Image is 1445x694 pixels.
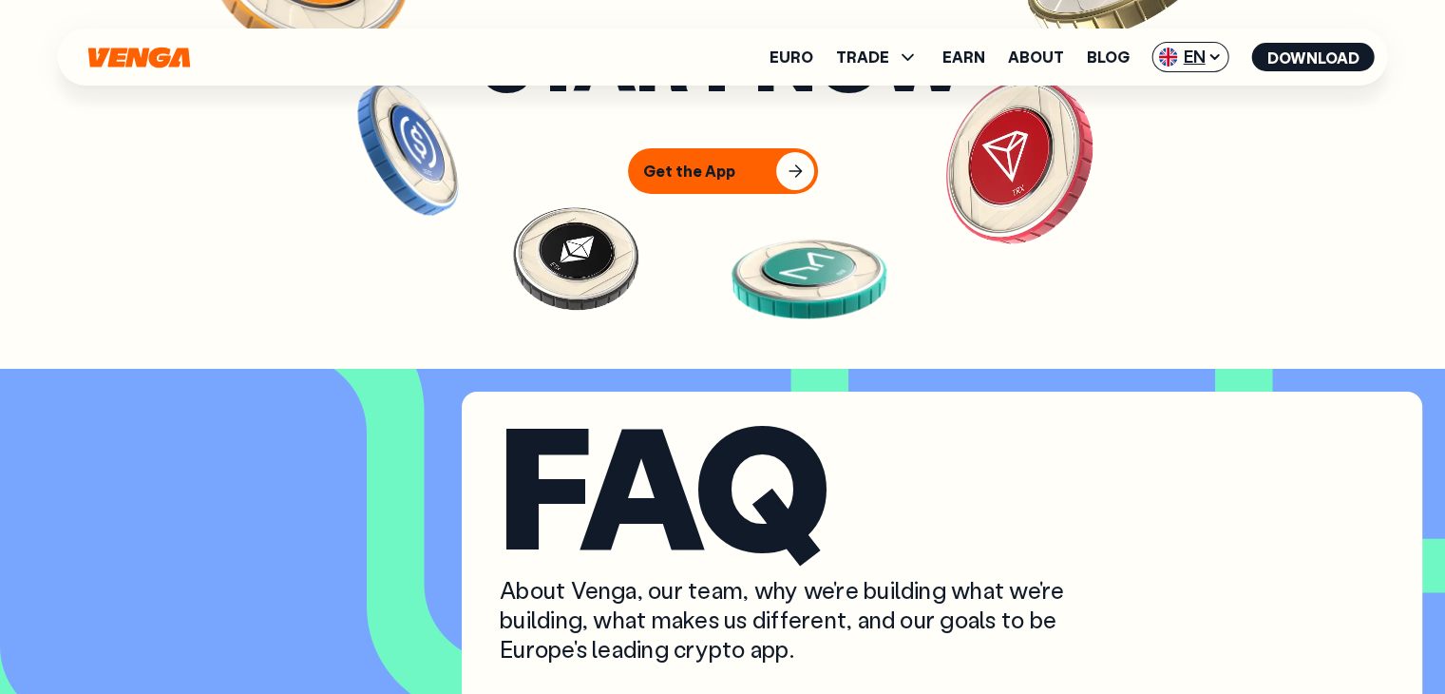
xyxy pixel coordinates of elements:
[643,162,735,181] div: Get the App
[836,46,920,68] span: TRADE
[628,148,818,194] button: Get the App
[942,49,985,65] a: Earn
[709,181,910,364] img: MKR
[487,169,664,346] img: ETH
[1159,48,1178,67] img: flag-uk
[1152,42,1229,72] span: EN
[900,43,1136,278] img: TRX
[1008,49,1064,65] a: About
[1087,49,1130,65] a: Blog
[500,411,1384,556] h2: FAQ
[324,65,493,234] img: USDC
[86,47,193,68] svg: Home
[770,49,813,65] a: Euro
[480,22,966,95] h3: Start now
[836,49,889,65] span: TRADE
[500,575,1079,665] p: About Venga, our team, why we're building what we're building, what makes us different, and our g...
[1252,43,1375,71] button: Download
